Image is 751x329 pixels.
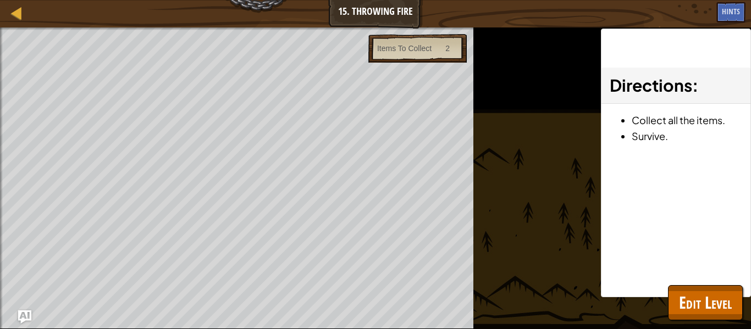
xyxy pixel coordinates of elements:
[632,112,742,128] li: Collect all the items.
[668,285,743,320] button: Edit Level
[632,128,742,144] li: Survive.
[377,43,432,54] div: Items To Collect
[610,75,692,96] span: Directions
[445,43,450,54] div: 2
[679,291,732,314] span: Edit Level
[18,310,31,324] button: Ask AI
[610,73,742,98] h3: :
[722,6,740,16] span: Hints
